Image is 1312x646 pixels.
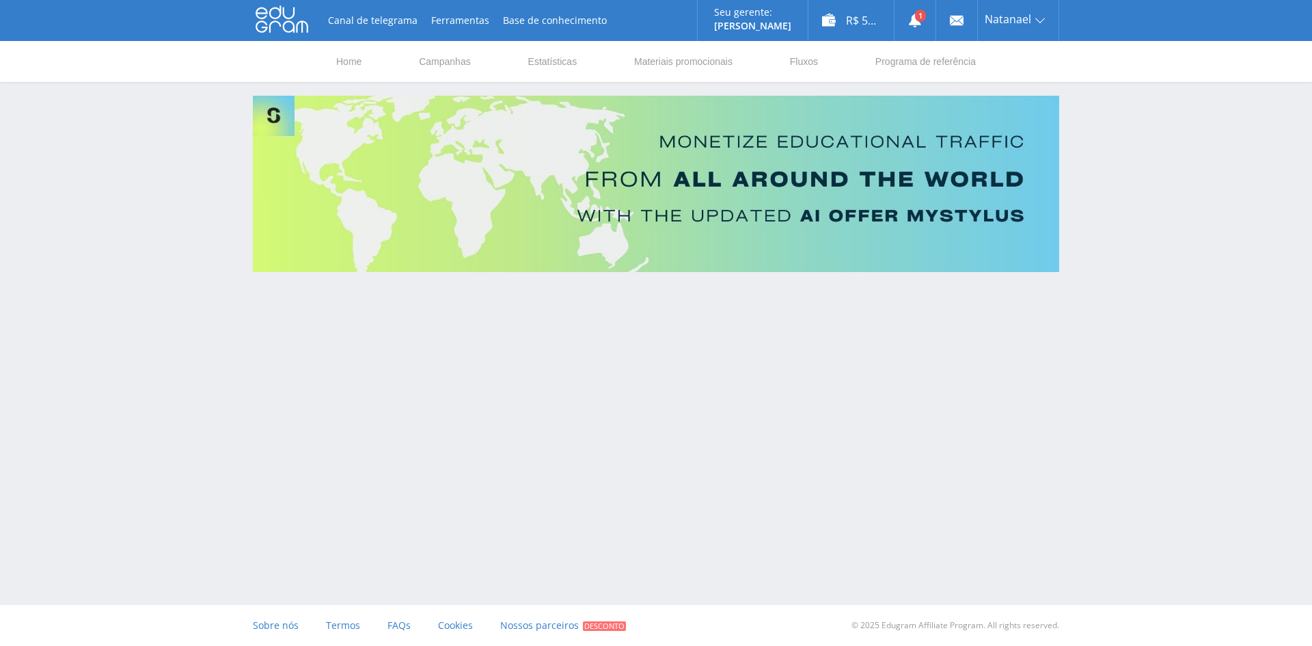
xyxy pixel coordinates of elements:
a: Sobre nós [253,605,299,646]
span: Cookies [438,619,473,632]
a: Termos [326,605,360,646]
span: FAQs [387,619,411,632]
a: FAQs [387,605,411,646]
div: © 2025 Edugram Affiliate Program. All rights reserved. [663,605,1059,646]
span: Natanael [985,14,1031,25]
a: Fluxos [789,41,819,82]
a: Estatísticas [527,41,579,82]
p: Seu gerente: [714,7,791,18]
span: Termos [326,619,360,632]
a: Home [335,41,363,82]
span: Nossos parceiros [500,619,579,632]
span: Desconto [583,621,626,631]
img: Banner [253,96,1059,272]
span: Sobre nós [253,619,299,632]
a: Programa de referência [874,41,977,82]
a: Materiais promocionais [633,41,734,82]
a: Nossos parceiros Desconto [500,605,626,646]
a: Cookies [438,605,473,646]
a: Campanhas [418,41,472,82]
p: [PERSON_NAME] [714,21,791,31]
